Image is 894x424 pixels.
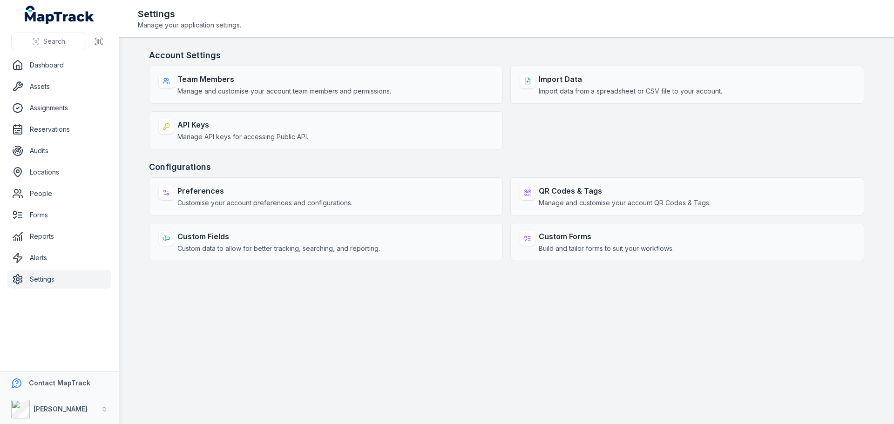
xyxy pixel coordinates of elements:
[7,77,111,96] a: Assets
[11,33,86,50] button: Search
[7,56,111,74] a: Dashboard
[539,185,711,196] strong: QR Codes & Tags
[149,66,503,104] a: Team MembersManage and customise your account team members and permissions.
[539,198,711,208] span: Manage and customise your account QR Codes & Tags.
[149,161,864,174] h3: Configurations
[7,270,111,289] a: Settings
[539,87,722,96] span: Import data from a spreadsheet or CSV file to your account.
[177,119,308,130] strong: API Keys
[7,227,111,246] a: Reports
[177,244,380,253] span: Custom data to allow for better tracking, searching, and reporting.
[138,20,241,30] span: Manage your application settings.
[138,7,241,20] h2: Settings
[43,37,65,46] span: Search
[177,132,308,141] span: Manage API keys for accessing Public API.
[7,141,111,160] a: Audits
[7,99,111,117] a: Assignments
[510,223,864,261] a: Custom FormsBuild and tailor forms to suit your workflows.
[25,6,95,24] a: MapTrack
[177,185,352,196] strong: Preferences
[7,206,111,224] a: Forms
[7,184,111,203] a: People
[149,111,503,149] a: API KeysManage API keys for accessing Public API.
[177,74,391,85] strong: Team Members
[34,405,88,413] strong: [PERSON_NAME]
[149,49,864,62] h3: Account Settings
[510,66,864,104] a: Import DataImport data from a spreadsheet or CSV file to your account.
[510,177,864,215] a: QR Codes & TagsManage and customise your account QR Codes & Tags.
[149,177,503,215] a: PreferencesCustomise your account preferences and configurations.
[7,120,111,139] a: Reservations
[177,87,391,96] span: Manage and customise your account team members and permissions.
[7,249,111,267] a: Alerts
[7,163,111,182] a: Locations
[539,231,674,242] strong: Custom Forms
[539,244,674,253] span: Build and tailor forms to suit your workflows.
[149,223,503,261] a: Custom FieldsCustom data to allow for better tracking, searching, and reporting.
[177,198,352,208] span: Customise your account preferences and configurations.
[29,379,90,387] strong: Contact MapTrack
[177,231,380,242] strong: Custom Fields
[539,74,722,85] strong: Import Data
